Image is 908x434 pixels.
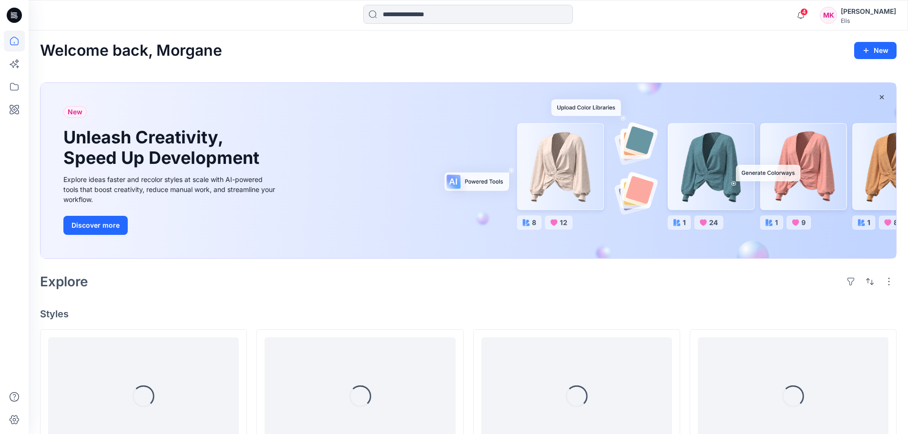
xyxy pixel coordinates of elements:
span: New [68,106,82,118]
div: Explore ideas faster and recolor styles at scale with AI-powered tools that boost creativity, red... [63,174,278,204]
button: New [854,42,897,59]
button: Discover more [63,216,128,235]
h2: Explore [40,274,88,289]
div: MK [820,7,837,24]
div: Elis [841,17,896,24]
h2: Welcome back, Morgane [40,42,222,60]
h1: Unleash Creativity, Speed Up Development [63,127,264,168]
div: [PERSON_NAME] [841,6,896,17]
h4: Styles [40,308,897,320]
a: Discover more [63,216,278,235]
span: 4 [800,8,808,16]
